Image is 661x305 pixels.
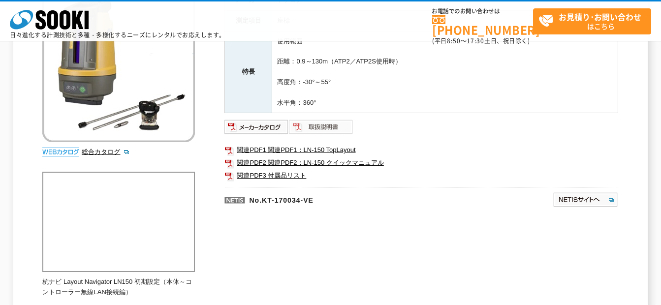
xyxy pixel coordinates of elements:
[10,32,225,38] p: 日々進化する計測技術と多種・多様化するニーズにレンタルでお応えします。
[559,11,641,23] strong: お見積り･お問い合わせ
[225,31,272,113] th: 特長
[538,9,651,33] span: はこちら
[224,144,618,156] a: 関連PDF1 関連PDF1：LN-150 TopLayout
[272,31,618,113] td: 使用範囲 距離：0.9～130m（ATP2／ATP2S使用時） 高度角：-30°～55° 水平角：360°
[289,119,353,135] img: 取扱説明書
[224,187,458,211] p: No.KT-170034-VE
[432,36,530,45] span: (平日 ～ 土日、祝日除く)
[224,169,618,182] a: 関連PDF3 付属品リスト
[447,36,461,45] span: 8:50
[533,8,651,34] a: お見積り･お問い合わせはこちら
[467,36,484,45] span: 17:30
[432,15,533,35] a: [PHONE_NUMBER]
[42,277,195,298] p: 杭ナビ Layout Navigator LN150 初期設定（本体～コントローラー無線LAN接続編）
[224,156,618,169] a: 関連PDF2 関連PDF2：LN-150 クイックマニュアル
[224,126,289,133] a: メーカーカタログ
[82,148,130,155] a: 総合カタログ
[42,147,79,157] img: webカタログ
[224,119,289,135] img: メーカーカタログ
[553,192,618,208] img: NETISサイトへ
[432,8,533,14] span: お電話でのお問い合わせは
[289,126,353,133] a: 取扱説明書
